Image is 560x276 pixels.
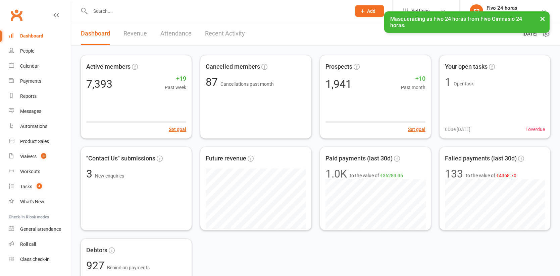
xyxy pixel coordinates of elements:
[20,241,36,247] div: Roll call
[20,139,49,144] div: Product Sales
[401,74,425,84] span: +10
[95,173,124,179] span: New enquiries
[20,48,34,54] div: People
[20,226,61,232] div: General attendance
[206,154,246,163] span: Future revenue
[350,172,403,179] span: to the value of
[487,5,536,11] div: Fivo 24 horas
[9,149,71,164] a: Waivers 3
[401,84,425,91] span: Past month
[408,126,425,133] button: Set goal
[20,257,50,262] div: Class check-in
[107,265,150,270] span: Behind on payments
[9,104,71,119] a: Messages
[20,109,41,114] div: Messages
[445,77,451,87] div: 1
[380,173,403,178] span: €36283.35
[9,74,71,89] a: Payments
[20,78,41,84] div: Payments
[537,11,549,26] button: ×
[466,172,516,179] span: to the value of
[355,5,384,17] button: Add
[367,8,375,14] span: Add
[20,169,40,174] div: Workouts
[325,154,393,163] span: Paid payments (last 30d)
[20,154,37,159] div: Waivers
[390,16,522,28] span: Masquerading as Fivo 24 horas from Fivo Gimnasio 24 horas.
[20,124,47,129] div: Automations
[454,81,474,86] span: Open task
[86,154,155,163] span: "Contact Us" submissions
[9,28,71,44] a: Dashboard
[86,167,95,180] span: 3
[20,199,44,204] div: What's New
[86,259,107,272] span: 927
[9,89,71,104] a: Reports
[206,76,220,88] span: 87
[86,246,107,255] span: Debtors
[325,168,347,179] div: 1.0K
[9,134,71,149] a: Product Sales
[9,222,71,237] a: General attendance kiosk mode
[9,164,71,179] a: Workouts
[206,62,260,72] span: Cancelled members
[525,126,545,133] span: 1 overdue
[41,153,46,159] span: 3
[169,126,186,133] button: Set goal
[37,183,42,189] span: 4
[8,7,25,23] a: Clubworx
[9,252,71,267] a: Class kiosk mode
[487,11,536,17] div: Fivo Gimnasio 24 horas
[9,194,71,209] a: What's New
[165,74,186,84] span: +19
[470,4,483,18] div: F2
[496,173,516,178] span: €4368.70
[165,84,186,91] span: Past week
[86,62,131,72] span: Active members
[9,119,71,134] a: Automations
[9,237,71,252] a: Roll call
[9,179,71,194] a: Tasks 4
[445,62,488,72] span: Your open tasks
[325,62,352,72] span: Prospects
[20,184,32,189] div: Tasks
[9,59,71,74] a: Calendar
[86,79,112,89] div: 7,393
[445,154,517,163] span: Failed payments (last 30d)
[9,44,71,59] a: People
[20,93,37,99] div: Reports
[445,126,470,133] span: 0 Due [DATE]
[20,63,39,69] div: Calendar
[325,79,352,89] div: 1,941
[20,33,43,39] div: Dashboard
[411,3,430,18] span: Settings
[445,168,463,179] div: 133
[220,81,274,87] span: Cancellations past month
[88,6,347,16] input: Search...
